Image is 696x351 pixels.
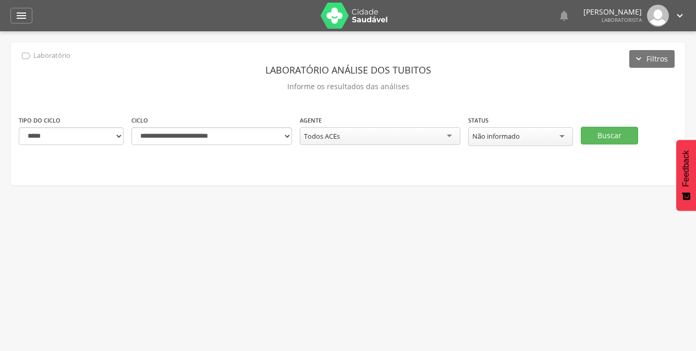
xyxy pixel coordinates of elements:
p: Informe os resultados das análises [19,79,677,94]
p: [PERSON_NAME] [583,8,642,16]
label: Tipo do ciclo [19,116,60,125]
a:  [674,5,686,27]
i:  [558,9,570,22]
div: Não informado [472,131,520,141]
button: Feedback - Mostrar pesquisa [676,140,696,211]
header: Laboratório análise dos tubitos [19,60,677,79]
i:  [20,50,32,62]
p: Laboratório [33,52,70,60]
i:  [674,10,686,21]
label: Ciclo [131,116,148,125]
label: Agente [300,116,322,125]
span: Laboratorista [602,16,642,23]
a:  [10,8,32,23]
button: Filtros [629,50,675,68]
a:  [558,5,570,27]
button: Buscar [581,127,638,144]
i:  [15,9,28,22]
label: Status [468,116,489,125]
span: Feedback [681,150,691,187]
div: Todos ACEs [304,131,340,141]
